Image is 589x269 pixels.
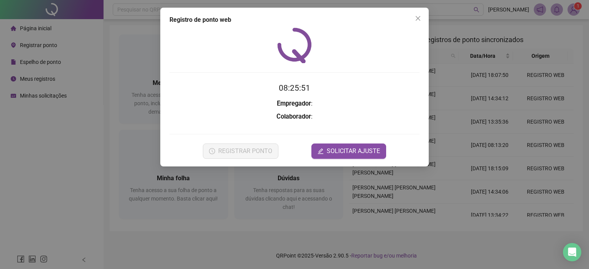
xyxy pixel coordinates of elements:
[311,143,386,159] button: editSOLICITAR AJUSTE
[412,12,424,24] button: Close
[327,147,380,156] span: SOLICITAR AJUSTE
[563,243,581,261] div: Open Intercom Messenger
[279,83,310,93] time: 08:25:51
[169,112,420,122] h3: :
[415,15,421,21] span: close
[169,15,420,24] div: Registro de ponto web
[277,100,311,107] strong: Empregador
[203,143,278,159] button: REGISTRAR PONTO
[276,113,311,120] strong: Colaborador
[277,28,312,63] img: QRPoint
[318,148,324,154] span: edit
[169,99,420,109] h3: :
